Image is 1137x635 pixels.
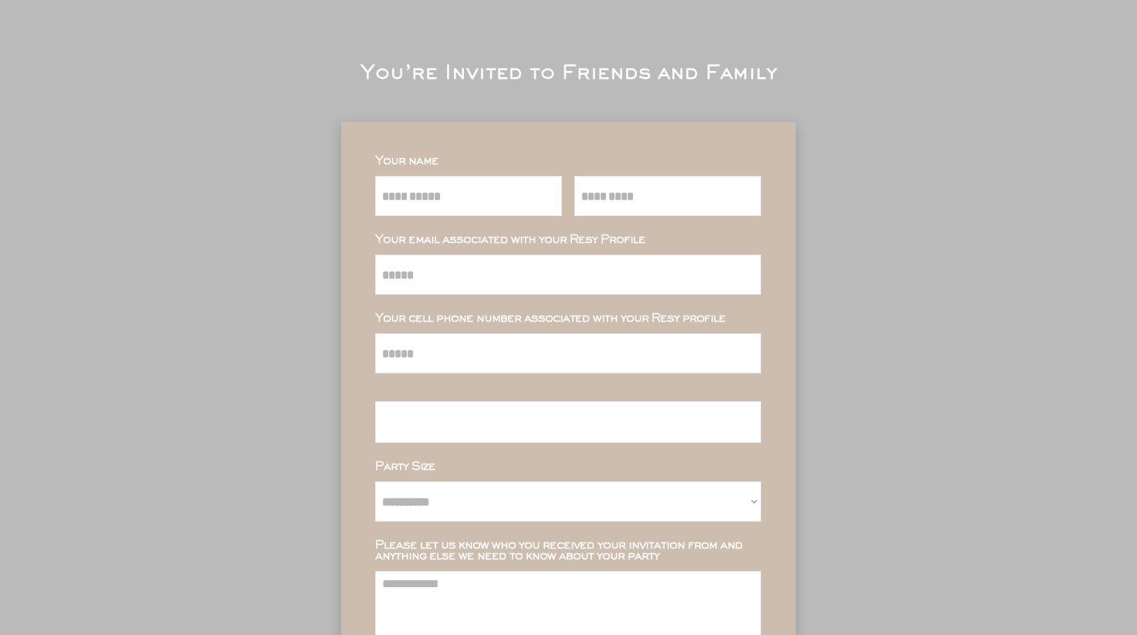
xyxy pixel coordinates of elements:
div: Your email associated with your Resy Profile [375,235,761,245]
div: Party Size [375,461,761,472]
div: You’re Invited to Friends and Family [360,65,777,83]
div: Your cell phone number associated with your Resy profile [375,313,761,324]
div: Please let us know who you received your invitation from and anything else we need to know about ... [375,540,761,562]
div: Your name [375,156,761,167]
